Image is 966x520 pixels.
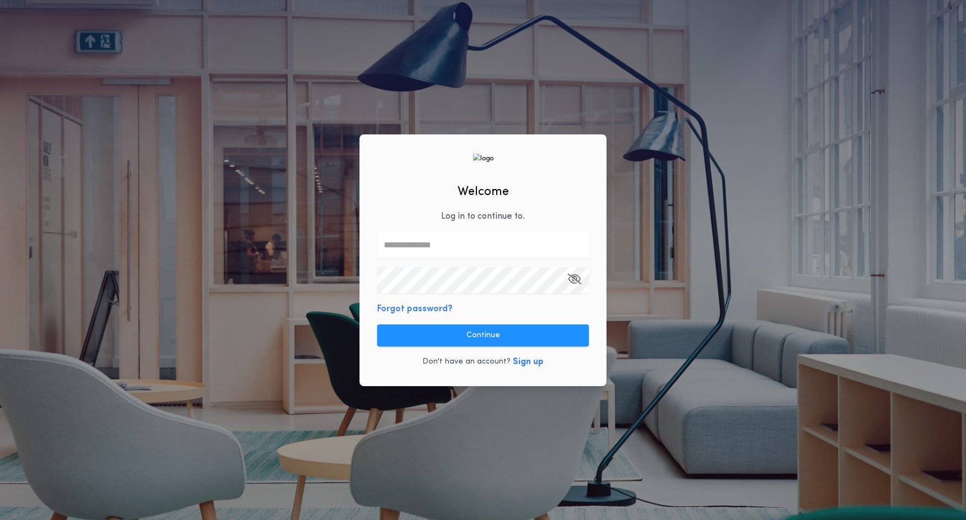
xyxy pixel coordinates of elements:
button: Sign up [513,355,544,369]
p: Don't have an account? [422,356,511,367]
img: logo [473,153,493,164]
button: Continue [377,324,589,346]
button: Forgot password? [377,302,453,316]
p: Log in to continue to . [441,210,525,223]
h2: Welcome [458,183,509,201]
